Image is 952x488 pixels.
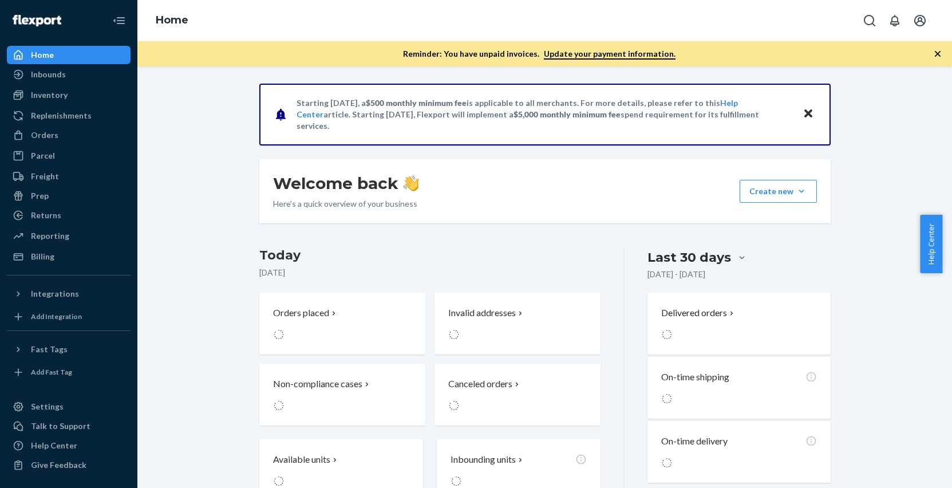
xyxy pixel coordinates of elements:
a: Replenishments [7,107,131,125]
p: Canceled orders [448,377,512,391]
span: $500 monthly minimum fee [366,98,467,108]
a: Freight [7,167,131,186]
div: Freight [31,171,59,182]
div: Add Integration [31,312,82,321]
button: Orders placed [259,293,425,355]
button: Give Feedback [7,456,131,474]
button: Non-compliance cases [259,364,425,426]
a: Billing [7,247,131,266]
button: Integrations [7,285,131,303]
img: Flexport logo [13,15,61,26]
a: Inbounds [7,65,131,84]
a: Home [156,14,188,26]
div: Integrations [31,288,79,300]
div: Last 30 days [647,249,731,266]
button: Open account menu [908,9,931,32]
ol: breadcrumbs [147,4,197,37]
div: Help Center [31,440,77,451]
p: Reminder: You have unpaid invoices. [403,48,676,60]
div: Home [31,49,54,61]
div: Prep [31,190,49,202]
a: Inventory [7,86,131,104]
div: Replenishments [31,110,92,121]
button: Open Search Box [858,9,881,32]
img: hand-wave emoji [403,175,419,191]
a: Home [7,46,131,64]
div: Parcel [31,150,55,162]
div: Settings [31,401,64,412]
h3: Today [259,246,601,265]
a: Add Integration [7,308,131,326]
p: Available units [273,453,330,466]
p: Non-compliance cases [273,377,362,391]
p: Inbounding units [451,453,516,466]
p: Here’s a quick overview of your business [273,198,419,210]
a: Reporting [7,227,131,245]
button: Close Navigation [108,9,131,32]
div: Inventory [31,89,68,101]
div: Inbounds [31,69,66,80]
p: [DATE] [259,267,601,278]
button: Help Center [920,215,942,273]
button: Canceled orders [434,364,601,426]
a: Help Center [7,436,131,455]
h1: Welcome back [273,173,419,194]
button: Invalid addresses [434,293,601,355]
a: Parcel [7,147,131,165]
button: Open notifications [883,9,906,32]
a: Talk to Support [7,417,131,435]
p: Invalid addresses [448,306,516,320]
button: Create new [740,180,817,203]
div: Returns [31,210,61,221]
p: Starting [DATE], a is applicable to all merchants. For more details, please refer to this article... [297,97,792,132]
a: Prep [7,187,131,205]
div: Reporting [31,230,69,242]
div: Give Feedback [31,459,86,471]
div: Orders [31,129,58,141]
div: Billing [31,251,54,262]
p: Orders placed [273,306,329,320]
div: Talk to Support [31,420,90,432]
div: Add Fast Tag [31,367,72,377]
a: Update your payment information. [544,49,676,60]
button: Close [801,106,816,123]
span: $5,000 monthly minimum fee [513,109,621,119]
p: On-time delivery [661,435,728,448]
a: Add Fast Tag [7,363,131,381]
button: Delivered orders [661,306,736,320]
div: Fast Tags [31,344,68,355]
p: [DATE] - [DATE] [647,269,705,280]
a: Orders [7,126,131,144]
a: Returns [7,206,131,225]
a: Settings [7,398,131,416]
p: On-time shipping [661,371,729,384]
button: Fast Tags [7,340,131,359]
